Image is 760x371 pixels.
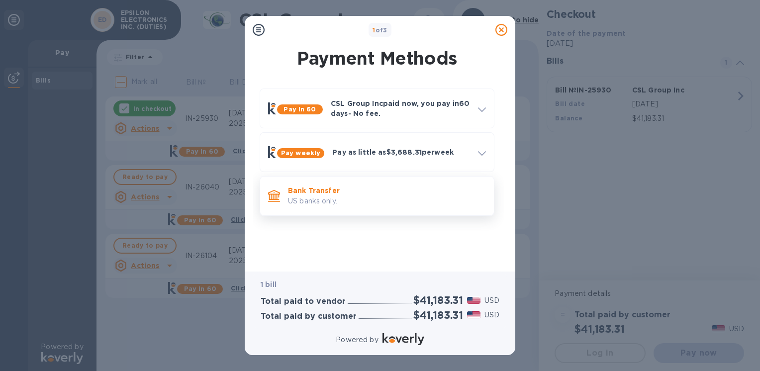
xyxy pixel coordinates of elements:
img: USD [467,297,480,304]
h3: Total paid by customer [261,312,357,321]
span: 1 [373,26,375,34]
b: Pay weekly [281,149,320,157]
h2: $41,183.31 [413,309,463,321]
b: of 3 [373,26,387,34]
b: 1 bill [261,280,277,288]
p: CSL Group Inc paid now, you pay in 60 days - No fee. [331,98,470,118]
h1: Payment Methods [258,48,496,69]
h2: $41,183.31 [413,294,463,306]
p: Pay as little as $3,688.31 per week [332,147,470,157]
img: USD [467,311,480,318]
h3: Total paid to vendor [261,297,346,306]
p: USD [484,310,499,320]
b: Pay in 60 [284,105,316,113]
p: Bank Transfer [288,185,486,195]
img: Logo [382,333,424,345]
p: US banks only. [288,196,486,206]
p: USD [484,295,499,306]
p: Powered by [336,335,378,345]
